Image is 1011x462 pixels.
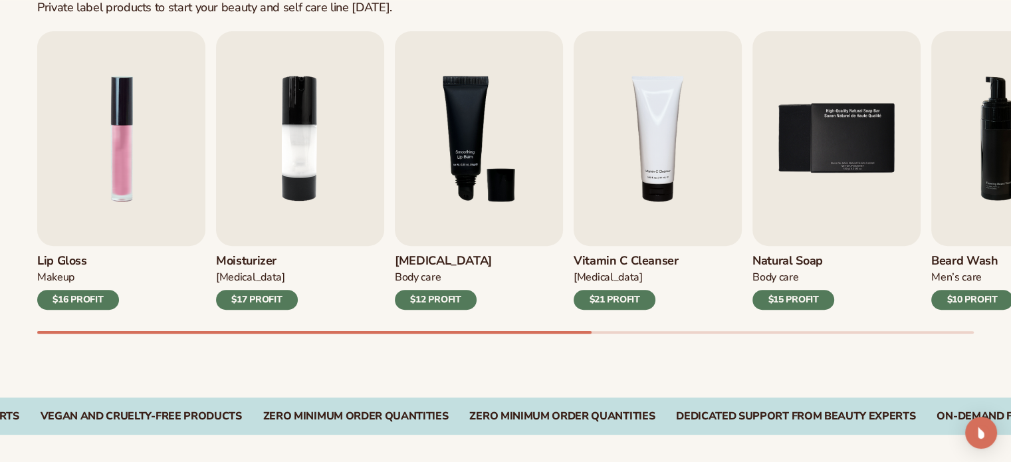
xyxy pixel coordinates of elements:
[752,31,921,310] a: 5 / 9
[41,410,242,423] div: Vegan and Cruelty-Free Products
[37,31,205,310] a: 1 / 9
[752,290,834,310] div: $15 PROFIT
[395,254,492,269] h3: [MEDICAL_DATA]
[574,271,679,285] div: [MEDICAL_DATA]
[37,254,119,269] h3: Lip Gloss
[395,290,477,310] div: $12 PROFIT
[216,271,298,285] div: [MEDICAL_DATA]
[395,271,492,285] div: Body Care
[216,31,384,310] a: 2 / 9
[37,1,392,15] div: Private label products to start your beauty and self care line [DATE].
[574,254,679,269] h3: Vitamin C Cleanser
[216,254,298,269] h3: Moisturizer
[574,31,742,310] a: 4 / 9
[395,31,563,310] a: 3 / 9
[37,271,119,285] div: Makeup
[469,410,655,423] div: Zero Minimum Order QuantitieS
[37,290,119,310] div: $16 PROFIT
[216,290,298,310] div: $17 PROFIT
[752,254,834,269] h3: Natural Soap
[752,271,834,285] div: Body Care
[965,417,997,449] div: Open Intercom Messenger
[5,16,39,26] span: Upgrade
[574,290,655,310] div: $21 PROFIT
[263,410,449,423] div: Zero Minimum Order QuantitieS
[676,410,915,423] div: Dedicated Support From Beauty Experts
